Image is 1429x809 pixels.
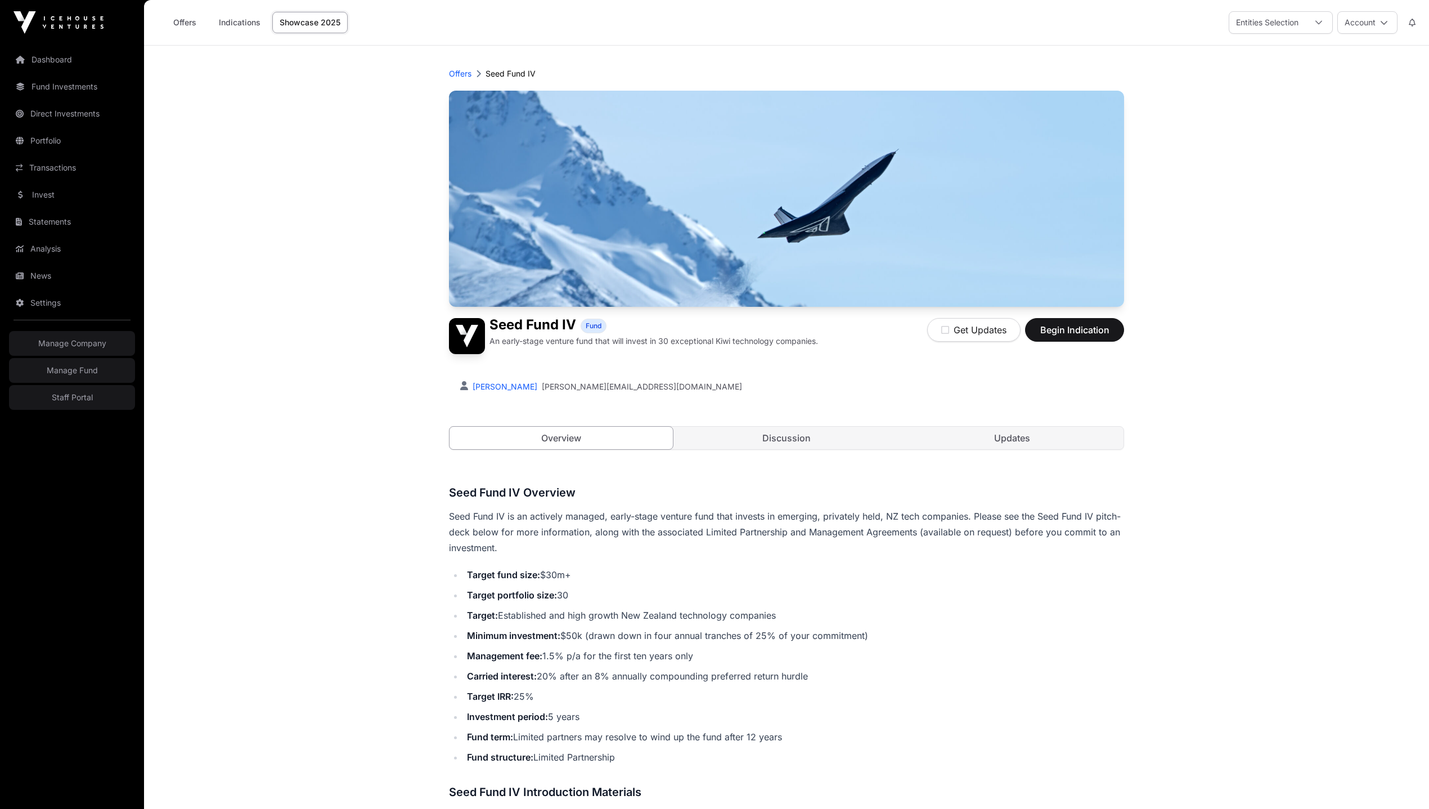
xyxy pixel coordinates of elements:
[467,650,542,661] strong: Management fee:
[464,689,1124,704] li: 25%
[489,336,818,347] p: An early-stage venture fund that will invest in 30 exceptional Kiwi technology companies.
[467,731,513,743] strong: Fund term:
[1025,329,1124,341] a: Begin Indication
[542,381,742,392] a: [PERSON_NAME][EMAIL_ADDRESS][DOMAIN_NAME]
[467,630,560,641] strong: Minimum investment:
[464,607,1124,623] li: Established and high growth New Zealand technology companies
[162,12,207,33] a: Offers
[464,628,1124,643] li: $50k (drawn down in four annual tranches of 25% of your commitment)
[486,68,536,79] p: Seed Fund IV
[927,318,1021,342] button: Get Updates
[9,128,135,153] a: Portfolio
[9,182,135,207] a: Invest
[467,610,498,621] strong: Target:
[14,11,104,34] img: Icehouse Ventures Logo
[449,426,673,450] a: Overview
[464,749,1124,765] li: Limited Partnership
[9,290,135,315] a: Settings
[9,74,135,99] a: Fund Investments
[467,671,537,682] strong: Carried interest:
[467,569,540,580] strong: Target fund size:
[449,484,1124,502] h3: Seed Fund IV Overview
[449,318,485,354] img: Seed Fund IV
[464,668,1124,684] li: 20% after an 8% annually compounding preferred return hurdle
[1025,318,1124,342] button: Begin Indication
[9,331,135,356] a: Manage Company
[9,263,135,288] a: News
[212,12,268,33] a: Indications
[900,427,1124,449] a: Updates
[9,236,135,261] a: Analysis
[1229,12,1305,33] div: Entities Selection
[464,729,1124,745] li: Limited partners may resolve to wind up the fund after 12 years
[450,427,1124,449] nav: Tabs
[464,567,1124,583] li: $30m+
[272,12,348,33] a: Showcase 2025
[464,648,1124,664] li: 1.5% p/a for the first ten years only
[9,47,135,72] a: Dashboard
[449,91,1124,307] img: Seed Fund IV
[1337,11,1397,34] button: Account
[586,321,601,330] span: Fund
[449,508,1124,556] p: Seed Fund IV is an actively managed, early-stage venture fund that invests in emerging, privately...
[449,783,1124,801] h3: Seed Fund IV Introduction Materials
[464,587,1124,603] li: 30
[467,752,533,763] strong: Fund structure:
[1039,323,1110,337] span: Begin Indication
[9,385,135,410] a: Staff Portal
[470,382,537,391] a: [PERSON_NAME]
[675,427,898,449] a: Discussion
[489,318,576,333] h1: Seed Fund IV
[9,209,135,234] a: Statements
[467,691,514,702] strong: Target IRR:
[449,68,471,79] a: Offers
[464,709,1124,725] li: 5 years
[467,589,557,601] strong: Target portfolio size:
[9,155,135,180] a: Transactions
[9,358,135,383] a: Manage Fund
[467,711,548,722] strong: Investment period:
[9,101,135,126] a: Direct Investments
